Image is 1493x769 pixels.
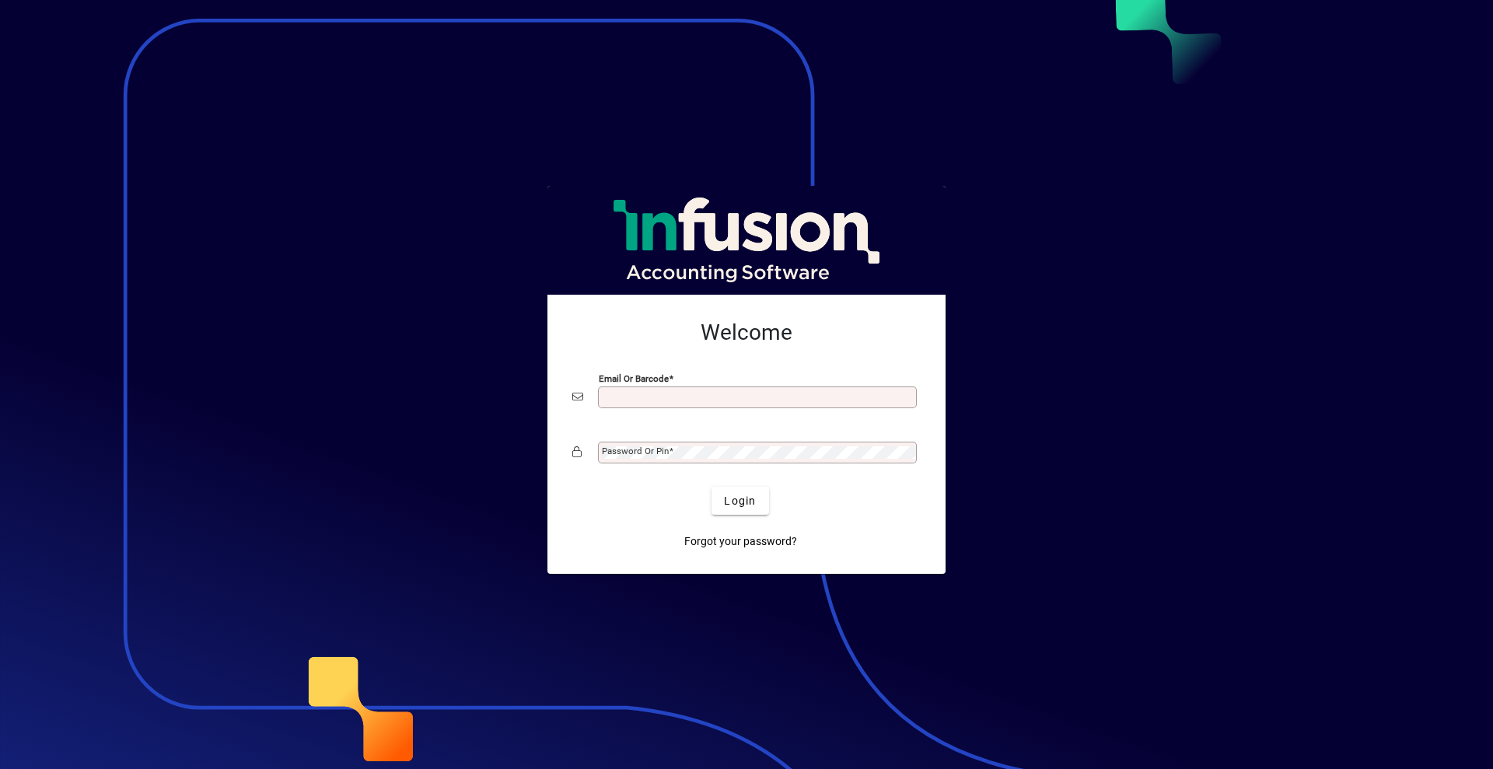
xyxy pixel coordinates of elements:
[712,487,768,515] button: Login
[724,493,756,509] span: Login
[678,527,803,555] a: Forgot your password?
[572,320,921,346] h2: Welcome
[684,533,797,550] span: Forgot your password?
[599,373,669,384] mat-label: Email or Barcode
[602,446,669,456] mat-label: Password or Pin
